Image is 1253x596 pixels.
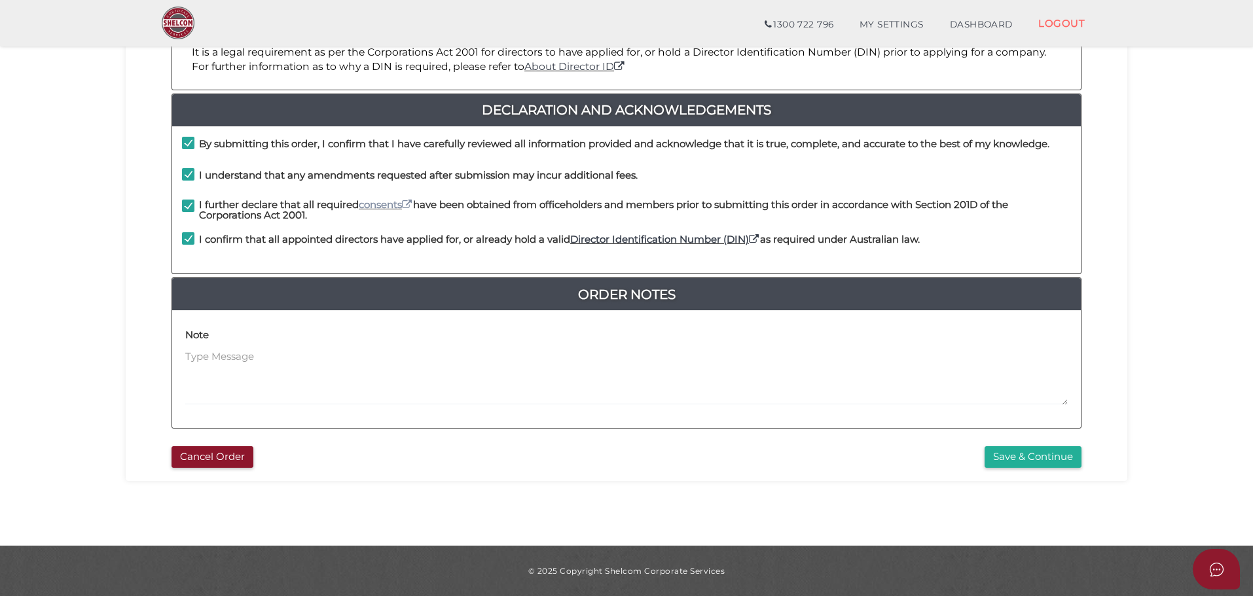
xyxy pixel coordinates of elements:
button: Cancel Order [172,446,253,468]
p: It is a legal requirement as per the Corporations Act 2001 for directors to have applied for, or ... [192,45,1061,75]
a: About Director ID [524,60,626,73]
a: Director Identification Number (DIN) [570,233,760,245]
a: consents [359,198,413,211]
h4: I understand that any amendments requested after submission may incur additional fees. [199,170,638,181]
a: 1300 722 796 [752,12,846,38]
h4: I further declare that all required have been obtained from officeholders and members prior to su... [199,200,1071,221]
div: © 2025 Copyright Shelcom Corporate Services [136,565,1117,576]
button: Save & Continue [985,446,1081,468]
a: Declaration And Acknowledgements [172,99,1081,120]
a: LOGOUT [1025,10,1098,37]
a: Order Notes [172,284,1081,305]
h4: By submitting this order, I confirm that I have carefully reviewed all information provided and a... [199,139,1049,150]
h4: Note [185,330,209,341]
h4: I confirm that all appointed directors have applied for, or already hold a valid as required unde... [199,234,920,245]
button: Open asap [1193,549,1240,589]
a: MY SETTINGS [846,12,937,38]
a: DASHBOARD [937,12,1026,38]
